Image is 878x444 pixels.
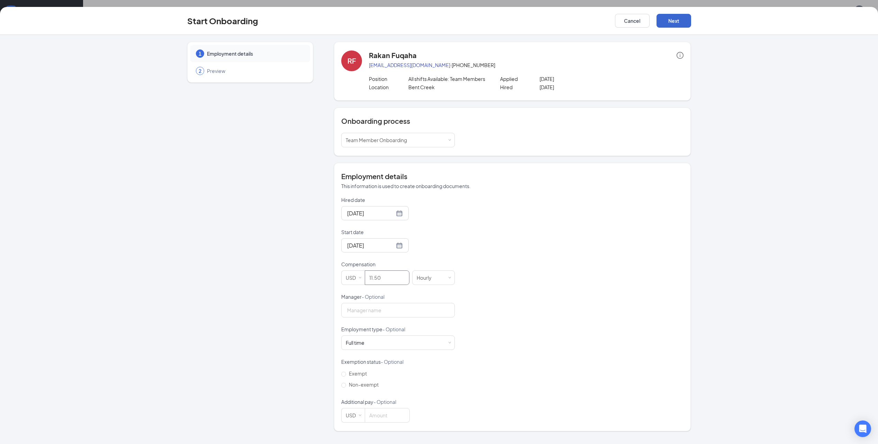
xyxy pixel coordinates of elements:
p: This information is used to create onboarding documents. [341,183,684,189]
p: Manager [341,293,455,300]
div: Open Intercom Messenger [854,420,871,437]
span: - Optional [362,294,384,300]
input: Sep 15, 2025 [347,241,395,250]
span: 2 [199,67,201,74]
input: Amount [365,408,409,422]
p: All shifts Available: Team Members [408,75,487,82]
span: Team Member Onboarding [346,137,407,143]
div: USD [346,408,361,422]
p: Employment type [341,326,455,333]
div: [object Object] [346,339,369,346]
div: RF [347,56,356,66]
p: Exemption status [341,358,455,365]
p: Compensation [341,261,455,268]
div: USD [346,271,361,285]
h3: Start Onboarding [187,15,258,27]
p: Hired [500,84,540,91]
p: [DATE] [540,75,618,82]
span: Preview [207,67,303,74]
span: 1 [199,50,201,57]
h4: Onboarding process [341,116,684,126]
p: Additional pay [341,398,455,405]
p: Start date [341,229,455,235]
span: Non-exempt [346,381,381,388]
input: Sep 15, 2025 [347,209,395,218]
span: - Optional [373,399,396,405]
p: [DATE] [540,84,618,91]
button: Next [657,14,691,28]
input: Amount [365,271,409,285]
p: Applied [500,75,540,82]
span: Employment details [207,50,303,57]
h4: Rakan Fuqaha [369,50,417,60]
p: Bent Creek [408,84,487,91]
p: Hired date [341,196,455,203]
span: Exempt [346,370,370,377]
p: · [PHONE_NUMBER] [369,62,684,68]
span: - Optional [381,359,404,365]
span: info-circle [677,52,684,59]
div: Full time [346,339,364,346]
p: Position [369,75,408,82]
a: [EMAIL_ADDRESS][DOMAIN_NAME] [369,62,450,68]
p: Location [369,84,408,91]
h4: Employment details [341,172,684,181]
button: Cancel [615,14,650,28]
div: [object Object] [346,133,412,147]
div: Hourly [417,271,436,285]
input: Manager name [341,303,455,317]
span: - Optional [382,326,405,332]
